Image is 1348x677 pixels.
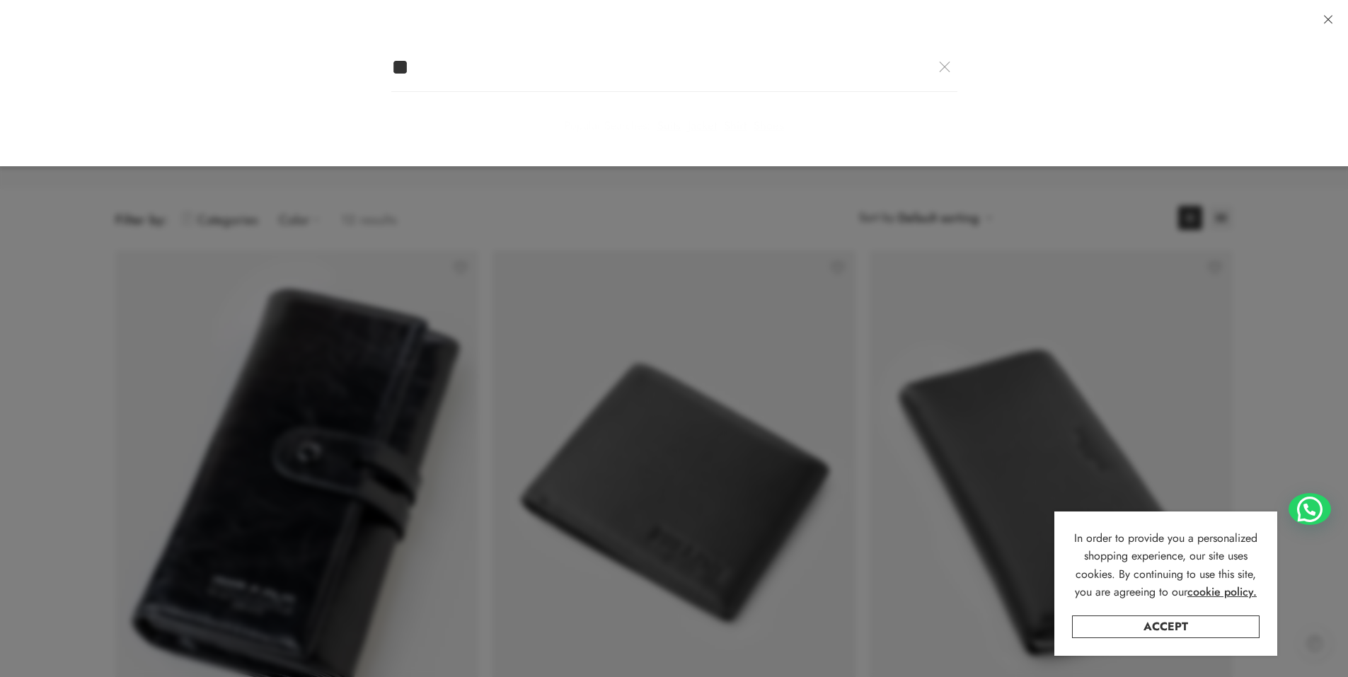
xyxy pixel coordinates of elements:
[1315,7,1341,33] a: Close search
[1074,530,1257,601] span: In order to provide you a personalized shopping experience, our site uses cookies. By continuing ...
[724,120,747,132] a: Shirt
[564,120,650,132] span: Popular Searches:
[754,120,784,132] a: Shoes
[688,120,717,132] a: Jacket
[657,120,681,132] a: Suits
[1187,583,1257,601] a: cookie policy.
[1072,615,1260,638] a: Accept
